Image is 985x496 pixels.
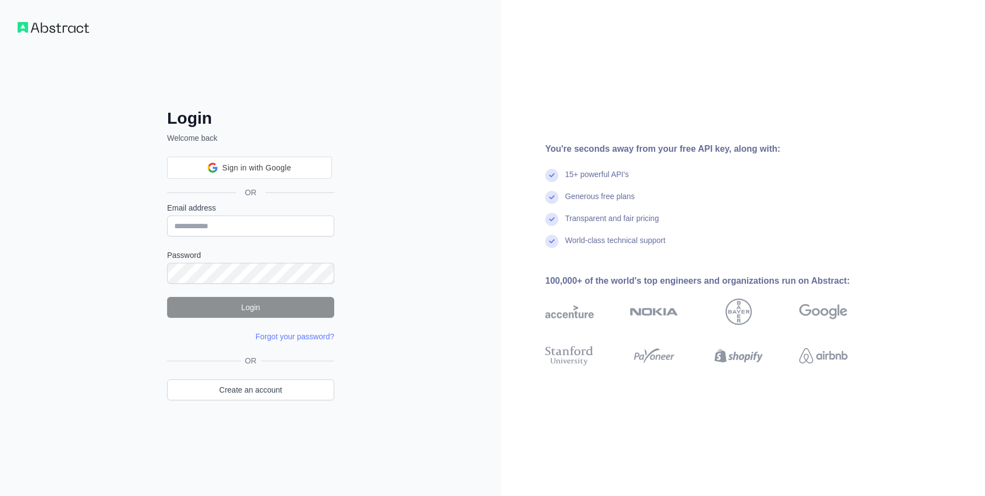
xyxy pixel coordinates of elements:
[167,202,334,213] label: Email address
[167,250,334,261] label: Password
[167,379,334,400] a: Create an account
[545,299,594,325] img: accenture
[799,299,848,325] img: google
[565,169,629,191] div: 15+ powerful API's
[545,191,558,204] img: check mark
[545,344,594,368] img: stanford university
[545,142,883,156] div: You're seconds away from your free API key, along with:
[799,344,848,368] img: airbnb
[18,22,89,33] img: Workflow
[565,213,659,235] div: Transparent and fair pricing
[545,235,558,248] img: check mark
[630,344,678,368] img: payoneer
[726,299,752,325] img: bayer
[256,332,334,341] a: Forgot your password?
[167,297,334,318] button: Login
[630,299,678,325] img: nokia
[167,157,332,179] div: Sign in with Google
[565,235,666,257] div: World-class technical support
[241,355,261,366] span: OR
[545,169,558,182] img: check mark
[236,187,265,198] span: OR
[545,274,883,288] div: 100,000+ of the world's top engineers and organizations run on Abstract:
[167,108,334,128] h2: Login
[545,213,558,226] img: check mark
[222,162,291,174] span: Sign in with Google
[167,133,334,144] p: Welcome back
[715,344,763,368] img: shopify
[565,191,635,213] div: Generous free plans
